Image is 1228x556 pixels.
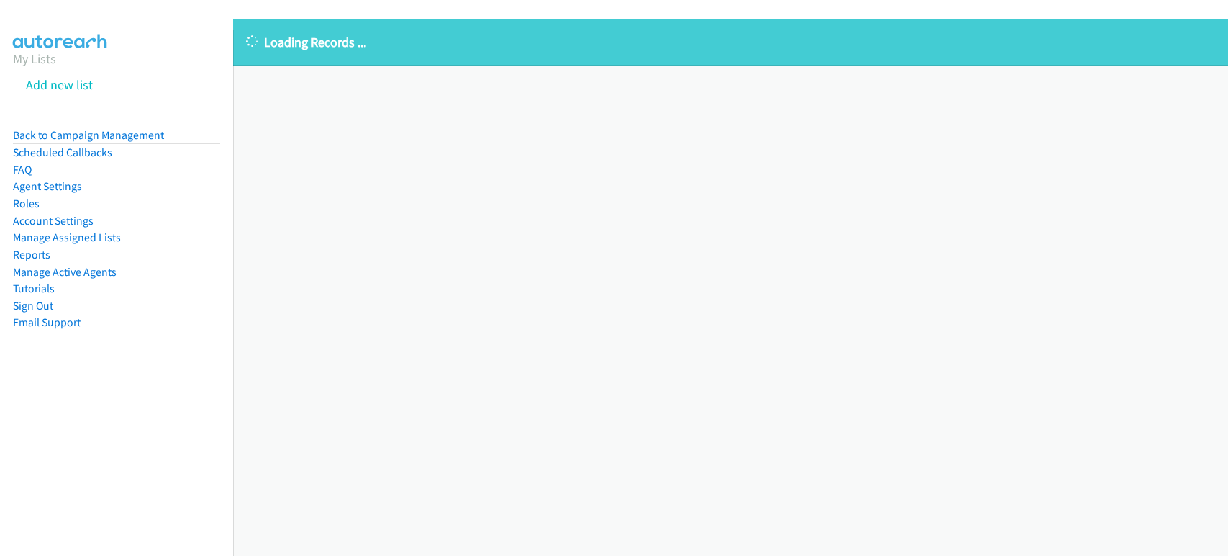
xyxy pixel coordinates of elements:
[13,50,56,67] a: My Lists
[13,214,94,228] a: Account Settings
[13,282,55,295] a: Tutorials
[13,265,117,279] a: Manage Active Agents
[246,32,1215,52] p: Loading Records ...
[13,145,112,159] a: Scheduled Callbacks
[13,299,53,313] a: Sign Out
[13,163,32,176] a: FAQ
[13,128,164,142] a: Back to Campaign Management
[26,76,93,93] a: Add new list
[13,248,50,261] a: Reports
[13,315,81,329] a: Email Support
[13,230,121,244] a: Manage Assigned Lists
[13,179,82,193] a: Agent Settings
[13,197,40,210] a: Roles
